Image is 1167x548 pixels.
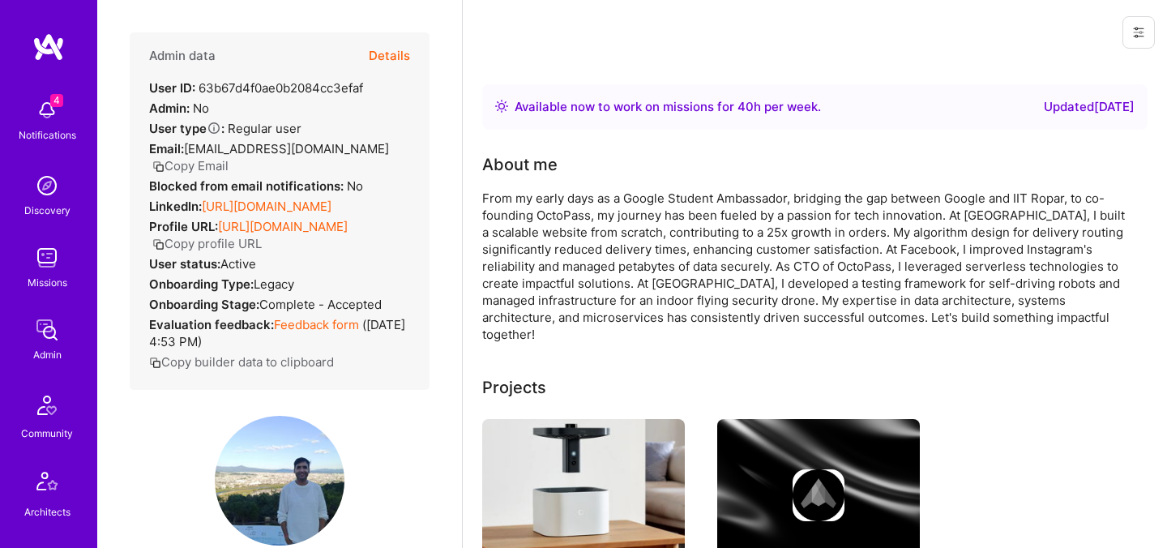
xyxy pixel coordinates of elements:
[149,317,274,332] strong: Evaluation feedback:
[482,375,546,400] div: Projects
[31,314,63,346] img: admin teamwork
[32,32,65,62] img: logo
[495,100,508,113] img: Availability
[28,465,66,503] img: Architects
[31,242,63,274] img: teamwork
[149,49,216,63] h4: Admin data
[793,469,844,521] img: Company logo
[482,190,1131,343] div: From my early days as a Google Student Ambassador, bridging the gap between Google and IIT Ropar,...
[149,80,195,96] strong: User ID:
[482,152,558,177] div: About me
[202,199,331,214] a: [URL][DOMAIN_NAME]
[737,99,754,114] span: 40
[24,503,71,520] div: Architects
[19,126,76,143] div: Notifications
[28,274,67,291] div: Missions
[152,235,262,252] button: Copy profile URL
[1044,97,1135,117] div: Updated [DATE]
[33,346,62,363] div: Admin
[149,256,220,272] strong: User status:
[149,297,259,312] strong: Onboarding Stage:
[24,202,71,219] div: Discovery
[149,357,161,369] i: icon Copy
[207,121,221,135] i: Help
[149,120,301,137] div: Regular user
[149,276,254,292] strong: Onboarding Type:
[152,161,165,173] i: icon Copy
[28,386,66,425] img: Community
[31,94,63,126] img: bell
[152,238,165,250] i: icon Copy
[152,157,229,174] button: Copy Email
[149,141,184,156] strong: Email:
[149,178,347,194] strong: Blocked from email notifications:
[215,416,344,546] img: User Avatar
[218,219,348,234] a: [URL][DOMAIN_NAME]
[149,79,363,96] div: 63b67d4f0ae0b2084cc3efaf
[274,317,359,332] a: Feedback form
[149,121,224,136] strong: User type :
[149,353,334,370] button: Copy builder data to clipboard
[259,297,382,312] span: Complete - Accepted
[149,101,190,116] strong: Admin:
[21,425,73,442] div: Community
[515,97,821,117] div: Available now to work on missions for h per week .
[220,256,256,272] span: Active
[31,169,63,202] img: discovery
[254,276,294,292] span: legacy
[184,141,389,156] span: [EMAIL_ADDRESS][DOMAIN_NAME]
[149,100,209,117] div: No
[369,32,410,79] button: Details
[50,94,63,107] span: 4
[149,219,218,234] strong: Profile URL:
[149,178,363,195] div: No
[149,199,202,214] strong: LinkedIn:
[149,316,410,350] div: ( [DATE] 4:53 PM )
